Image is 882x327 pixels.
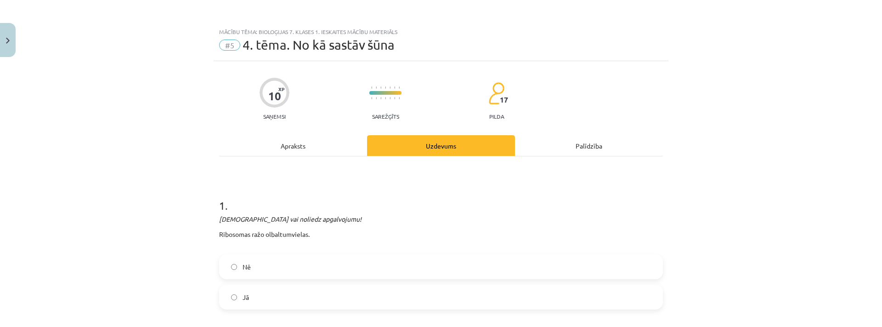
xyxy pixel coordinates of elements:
[243,262,251,272] span: Nē
[515,135,663,156] div: Palīdzība
[500,96,508,104] span: 17
[367,135,515,156] div: Uzdevums
[219,229,663,249] p: Ribosomas ražo olbaltumvielas.
[243,37,395,52] span: 4. tēma. No kā sastāv šūna
[399,86,400,89] img: icon-short-line-57e1e144782c952c97e751825c79c345078a6d821885a25fce030b3d8c18986b.svg
[243,293,249,302] span: Jā
[219,215,362,223] em: [DEMOGRAPHIC_DATA] vai noliedz apgalvojumu!
[385,86,386,89] img: icon-short-line-57e1e144782c952c97e751825c79c345078a6d821885a25fce030b3d8c18986b.svg
[6,38,10,44] img: icon-close-lesson-0947bae3869378f0d4975bcd49f059093ad1ed9edebbc8119c70593378902aed.svg
[489,113,504,120] p: pilda
[390,86,390,89] img: icon-short-line-57e1e144782c952c97e751825c79c345078a6d821885a25fce030b3d8c18986b.svg
[268,90,281,103] div: 10
[260,113,289,120] p: Saņemsi
[376,97,377,99] img: icon-short-line-57e1e144782c952c97e751825c79c345078a6d821885a25fce030b3d8c18986b.svg
[371,86,372,89] img: icon-short-line-57e1e144782c952c97e751825c79c345078a6d821885a25fce030b3d8c18986b.svg
[372,113,399,120] p: Sarežģīts
[219,183,663,212] h1: 1 .
[278,86,284,92] span: XP
[399,97,400,99] img: icon-short-line-57e1e144782c952c97e751825c79c345078a6d821885a25fce030b3d8c18986b.svg
[371,97,372,99] img: icon-short-line-57e1e144782c952c97e751825c79c345078a6d821885a25fce030b3d8c18986b.svg
[394,97,395,99] img: icon-short-line-57e1e144782c952c97e751825c79c345078a6d821885a25fce030b3d8c18986b.svg
[385,97,386,99] img: icon-short-line-57e1e144782c952c97e751825c79c345078a6d821885a25fce030b3d8c18986b.svg
[376,86,377,89] img: icon-short-line-57e1e144782c952c97e751825c79c345078a6d821885a25fce030b3d8c18986b.svg
[219,40,240,51] span: #5
[231,264,237,270] input: Nē
[219,29,663,35] div: Mācību tēma: Bioloģijas 7. klases 1. ieskaites mācību materiāls
[231,294,237,300] input: Jā
[390,97,390,99] img: icon-short-line-57e1e144782c952c97e751825c79c345078a6d821885a25fce030b3d8c18986b.svg
[394,86,395,89] img: icon-short-line-57e1e144782c952c97e751825c79c345078a6d821885a25fce030b3d8c18986b.svg
[219,135,367,156] div: Apraksts
[488,82,504,105] img: students-c634bb4e5e11cddfef0936a35e636f08e4e9abd3cc4e673bd6f9a4125e45ecb1.svg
